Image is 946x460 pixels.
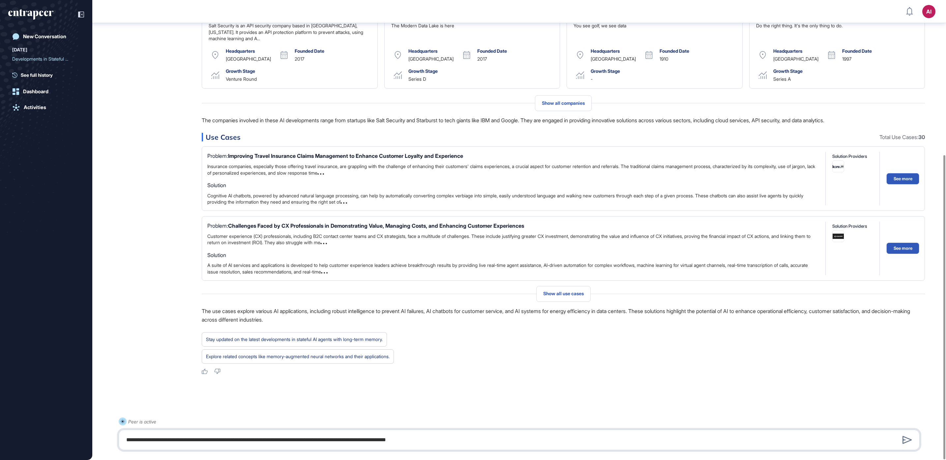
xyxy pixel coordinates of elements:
div: Do the right thing. It's the only thing to do. [756,22,843,29]
div: - [591,76,593,82]
span: Show all companies [542,101,585,106]
div: Headquarters [591,48,620,54]
div: Solution Providers [832,222,867,230]
div: Solution Providers [832,152,867,160]
img: image [833,234,844,239]
button: See more [886,173,919,185]
b: 30 [918,134,925,140]
div: Insurance companies, especially those offering travel insurance, are grappling with the challenge... [207,163,819,176]
div: Solution [207,251,819,260]
div: Problem: [207,152,819,160]
div: The Modern Data Lake is here [391,22,454,29]
p: The use cases explore various AI applications, including robust intelligence to prevent AI failur... [202,307,925,324]
b: Challenges Faced by CX Professionals in Demonstrating Value, Managing Costs, and Enhancing Custom... [228,222,524,229]
div: Headquarters [408,48,437,54]
div: Customer experience (CX) professionals, including B2C contact center teams and CX strategists, fa... [207,233,819,246]
div: Series A [773,76,791,82]
div: Explore related concepts like memory-augmented neural networks and their applications. [206,352,390,361]
div: Headquarters [226,48,255,54]
div: Salt Security is an API security company based in [GEOGRAPHIC_DATA], [US_STATE]. It provides an A... [209,22,371,42]
div: Venture Round [226,76,257,82]
div: 1910 [660,56,668,62]
div: A suite of AI services and applications is developed to help customer experience leaders achieve ... [207,262,819,275]
div: [GEOGRAPHIC_DATA] [773,56,818,62]
a: Activities [8,101,84,114]
p: The companies involved in these AI developments range from startups like Salt Security and Starbu... [202,116,925,125]
div: Founded Date [295,48,324,54]
div: Dashboard [23,89,48,95]
a: Dashboard [8,85,84,98]
div: Series D [408,76,426,82]
span: See full history [21,72,53,78]
a: See full history [12,72,84,78]
div: Headquarters [773,48,802,54]
div: 2017 [295,56,304,62]
div: Stay updated on the latest developments in stateful AI agents with long-term memory. [206,335,383,344]
div: Founded Date [477,48,507,54]
a: image [832,160,844,172]
div: Growth Stage [591,69,620,74]
div: Growth Stage [408,69,438,74]
div: New Conversation [23,34,66,40]
div: 2017 [477,56,487,62]
div: Founded Date [842,48,872,54]
button: AI [922,5,935,18]
span: Show all use cases [543,291,584,296]
div: [GEOGRAPHIC_DATA] [591,56,636,62]
div: Peer is active [128,417,156,426]
div: Developments in Stateful ... [12,54,75,64]
div: [GEOGRAPHIC_DATA] [408,56,454,62]
button: See more [886,243,919,254]
div: [DATE] [12,46,27,54]
div: Developments in Stateful AI Agents with Long-Term Memory [12,54,80,64]
a: New Conversation [8,30,84,43]
div: entrapeer-logo [8,9,53,20]
a: image [832,230,844,242]
div: Activities [24,104,46,110]
div: Total Use Cases: [879,134,925,140]
div: Founded Date [660,48,689,54]
div: Cognitive AI chatbots, powered by advanced natural language processing, can help by automatically... [207,192,819,205]
div: Use Cases [202,133,925,141]
div: Growth Stage [773,69,803,74]
img: image [833,165,844,168]
div: 1997 [842,56,851,62]
div: Solution [207,181,819,190]
b: Improving Travel Insurance Claims Management to Enhance Customer Loyalty and Experience [228,153,463,159]
div: Growth Stage [226,69,255,74]
div: You see golf, we see data [574,22,626,29]
div: Problem: [207,222,819,230]
div: [GEOGRAPHIC_DATA] [226,56,271,62]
